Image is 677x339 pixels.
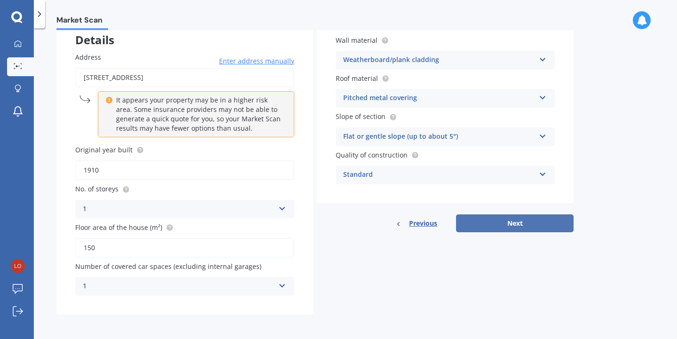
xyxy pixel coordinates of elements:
input: Enter floor area [75,238,294,258]
input: Enter address [75,68,294,87]
span: Roof material [336,74,378,83]
div: 1 [83,281,275,292]
div: Details [56,16,313,45]
div: Weatherboard/plank cladding [343,55,535,66]
span: No. of storeys [75,185,118,194]
img: c10da7cd21d9de141841b8484daf2c81 [11,259,25,273]
div: Standard [343,169,535,181]
div: Flat or gentle slope (up to about 5°) [343,131,535,142]
input: Enter year [75,160,294,180]
span: Address [75,53,101,62]
span: Market Scan [56,16,108,28]
span: Number of covered car spaces (excluding internal garages) [75,262,261,271]
div: 1 [83,204,275,215]
span: Wall material [336,36,378,45]
span: Enter address manually [219,56,294,66]
span: Original year built [75,145,133,154]
span: Floor area of the house (m²) [75,223,162,232]
div: Pitched metal covering [343,93,535,104]
button: Next [456,214,574,232]
span: Previous [409,216,437,230]
span: Quality of construction [336,150,408,159]
p: It appears your property may be in a higher risk area. Some insurance providers may not be able t... [116,95,283,133]
span: Slope of section [336,112,386,121]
